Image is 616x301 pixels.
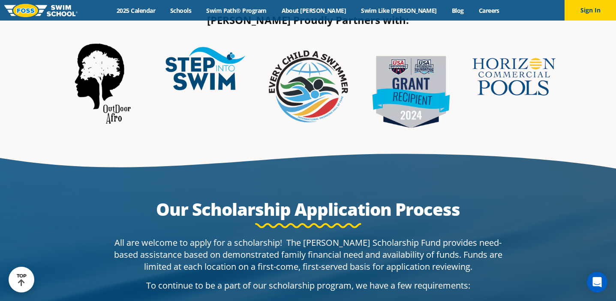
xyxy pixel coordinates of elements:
[109,6,163,15] a: 2025 Calendar
[587,272,607,292] div: Open Intercom Messenger
[163,6,199,15] a: Schools
[106,199,511,220] h2: Our Scholarship Application Process
[354,6,445,15] a: Swim Like [PERSON_NAME]
[17,273,27,286] div: TOP
[199,6,274,15] a: Swim Path® Program
[444,6,471,15] a: Blog
[106,280,511,292] p: To continue to be a part of our scholarship program, we have a few requirements:
[274,6,354,15] a: About [PERSON_NAME]
[471,6,507,15] a: Careers
[106,237,511,273] p: All are welcome to apply for a scholarship! The [PERSON_NAME] Scholarship Fund provides need-base...
[4,4,78,17] img: FOSS Swim School Logo
[55,15,561,25] h4: [PERSON_NAME] Proudly Partners with:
